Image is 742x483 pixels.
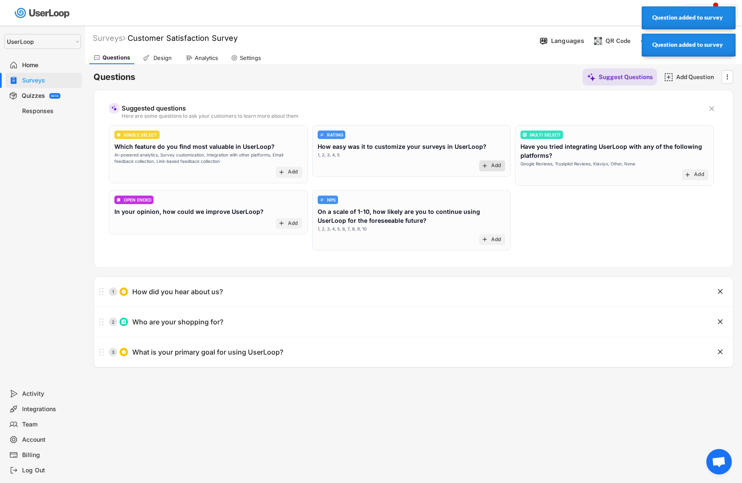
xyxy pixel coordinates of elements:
div: Suggest Questions [599,73,653,81]
div: Design [152,54,173,62]
div: In your opinion, how could we improve UserLoop? [114,207,264,216]
div: Who are your shopping for? [132,318,223,327]
img: ConversationMinor.svg [117,198,121,202]
div: 1 [109,290,117,294]
div: QR Code [606,37,631,45]
button:  [708,105,716,113]
div: On a scale of 1-10, how likely are you to continue using UserLoop for the foreseeable future? [318,207,506,225]
div: Add Question [676,73,719,81]
button: add [684,171,691,178]
img: ListMajor.svg [523,133,527,137]
h6: Questions [94,71,135,83]
div: Surveys [22,77,78,85]
text:  [718,347,723,356]
div: Analytics [195,54,218,62]
div: BETA [51,94,59,97]
button: add [481,162,488,169]
button: add [278,169,285,176]
div: 3 [109,350,117,354]
div: 2 [109,320,117,324]
div: Languages [551,37,584,45]
img: userloop-logo-01.svg [13,4,73,22]
div: Questions [102,54,130,61]
img: Language%20Icon.svg [539,37,548,45]
div: Account [22,436,78,444]
img: CircleTickMinorWhite.svg [121,349,126,355]
div: Add [694,171,704,178]
div: OPEN ENDED [124,198,151,202]
div: Add [491,162,501,169]
img: AddMajor.svg [664,73,673,82]
div: How easy was it to customize your surveys in UserLoop? [318,142,486,151]
button:  [723,71,731,83]
div: RATING [327,133,343,137]
div: Integrations [22,405,78,413]
button:  [716,287,725,296]
div: Surveys [93,33,125,43]
div: Add [491,236,501,243]
div: Here are some questions to ask your customers to learn more about them [122,114,701,119]
img: ShopcodesMajor.svg [594,37,603,45]
div: What is your primary goal for using UserLoop? [132,348,283,357]
strong: Question added to survey [652,41,723,48]
div: Suggested questions [122,105,701,111]
button:  [716,318,725,326]
text:  [718,317,723,326]
div: Add [288,169,298,176]
text:  [709,104,714,113]
text:  [718,287,723,296]
font: Customer Satisfaction Survey [128,34,238,43]
img: AdjustIcon.svg [320,133,324,137]
img: CircleTickMinorWhite.svg [121,289,126,294]
div: Billing [22,451,78,459]
div: Activity [22,390,78,398]
div: AI-powered analytics, Survey customization, Integration with other platforms, Email feedback coll... [114,152,302,165]
div: Log Out [22,466,78,474]
button: add [481,236,488,243]
img: CircleTickMinorWhite.svg [117,133,121,137]
img: MagicMajor%20%28Purple%29.svg [587,73,596,82]
button:  [716,348,725,356]
div: Google Reviews, Trustpilot Reviews, Klaviyo, Other, None [520,161,635,167]
button: add [278,220,285,227]
div: Add [288,220,298,227]
div: Settings [240,54,261,62]
img: EmbedMinor.svg [640,37,649,45]
img: MagicMajor%20%28Purple%29.svg [111,105,117,111]
div: 1, 2, 3, 4, 5, 6, 7, 8, 9, 10 [318,226,367,232]
div: Have you tried integrating UserLoop with any of the following platforms? [520,142,708,160]
div: SINGLE SELECT [124,133,157,137]
div: Responses [22,107,78,115]
div: NPS [327,198,336,202]
div: Which feature do you find most valuable in UserLoop? [114,142,275,151]
div: How did you hear about us? [132,287,223,296]
div: MULTI SELECT [530,133,561,137]
div: Quizzes [22,92,45,100]
div: Home [22,61,78,69]
img: AdjustIcon.svg [320,198,324,202]
strong: Question added to survey [652,14,723,21]
text:  [727,72,728,81]
img: ListMajor.svg [121,319,126,324]
div: 1, 2, 3, 4, 5 [318,152,340,158]
div: Team [22,420,78,429]
div: Open chat [706,449,732,474]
